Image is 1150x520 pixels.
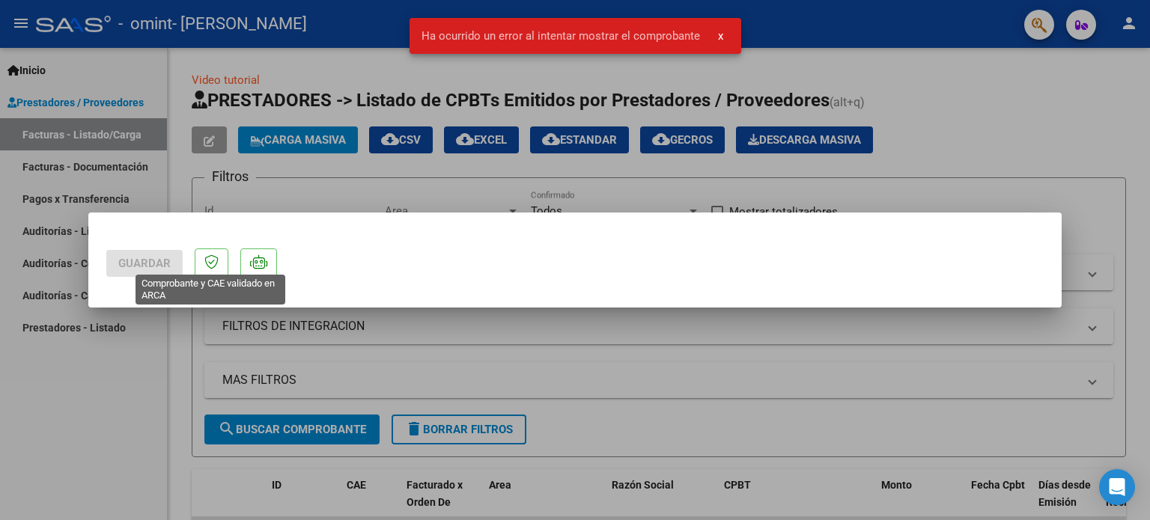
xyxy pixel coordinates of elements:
[718,29,723,43] span: x
[706,22,735,49] button: x
[422,28,700,43] span: Ha ocurrido un error al intentar mostrar el comprobante
[1099,469,1135,505] div: Open Intercom Messenger
[106,250,183,277] button: Guardar
[118,257,171,270] span: Guardar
